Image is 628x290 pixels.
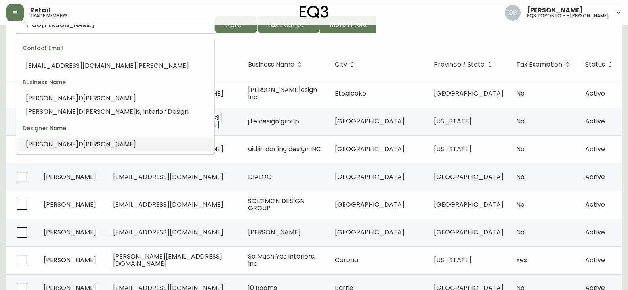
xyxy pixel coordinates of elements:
[516,144,525,154] span: No
[516,200,525,209] span: No
[248,85,317,102] span: [PERSON_NAME]esign Inc.
[585,200,605,209] span: Active
[26,61,189,70] span: [EMAIL_ADDRESS][DOMAIN_NAME][PERSON_NAME]
[516,61,573,68] span: Tax Exemption
[248,117,299,126] span: j+e design group
[516,62,562,67] span: Tax Exemption
[78,94,136,103] span: D[PERSON_NAME]
[335,255,358,265] span: Corona
[44,172,96,181] span: [PERSON_NAME]
[248,252,315,268] span: So Much Yes Interiors, Inc.
[16,119,214,138] div: Designer Name
[335,200,405,209] span: [GEOGRAPHIC_DATA]
[585,144,605,154] span: Active
[136,107,189,116] span: is, Interior Design
[16,73,214,92] div: Business Name
[30,13,68,18] h5: trade members
[516,228,525,237] span: No
[585,117,605,126] span: Active
[30,7,50,13] span: Retail
[26,94,78,103] span: [PERSON_NAME]
[335,62,347,67] span: City
[434,144,471,154] span: [US_STATE]
[26,140,78,149] span: [PERSON_NAME]
[248,61,305,68] span: Business Name
[335,172,405,181] span: [GEOGRAPHIC_DATA]
[434,61,495,68] span: Province / State
[335,61,357,68] span: City
[78,107,136,116] span: D[PERSON_NAME]
[585,62,605,67] span: Status
[335,89,366,98] span: Etobicoke
[434,89,504,98] span: [GEOGRAPHIC_DATA]
[26,107,78,116] span: [PERSON_NAME]
[434,255,471,265] span: [US_STATE]
[505,5,521,21] img: 8e0065c524da89c5c924d5ed86cfe468
[585,61,615,68] span: Status
[335,144,405,154] span: [GEOGRAPHIC_DATA]
[585,228,605,237] span: Active
[113,228,223,237] span: [EMAIL_ADDRESS][DOMAIN_NAME]
[248,196,304,213] span: SOLOMON DESIGN GROUP
[335,228,405,237] span: [GEOGRAPHIC_DATA]
[527,13,609,18] h5: eq3 toronto - h[PERSON_NAME]
[44,255,96,265] span: [PERSON_NAME]
[248,144,321,154] span: aidlin darling design INC
[44,228,96,237] span: [PERSON_NAME]
[16,38,214,58] div: Contact Email
[434,200,504,209] span: [GEOGRAPHIC_DATA]
[335,117,405,126] span: [GEOGRAPHIC_DATA]
[516,117,525,126] span: No
[248,172,272,181] span: DIALOG
[248,228,301,237] span: [PERSON_NAME]
[585,255,605,265] span: Active
[516,255,527,265] span: Yes
[44,200,96,209] span: [PERSON_NAME]
[585,89,605,98] span: Active
[527,7,583,13] span: [PERSON_NAME]
[585,172,605,181] span: Active
[516,89,525,98] span: No
[248,62,294,67] span: Business Name
[434,117,471,126] span: [US_STATE]
[113,252,222,268] span: [PERSON_NAME][EMAIL_ADDRESS][DOMAIN_NAME]
[300,6,329,18] img: logo
[113,200,223,209] span: [EMAIL_ADDRESS][DOMAIN_NAME]
[434,62,485,67] span: Province / State
[78,140,136,149] span: D[PERSON_NAME]
[434,172,504,181] span: [GEOGRAPHIC_DATA]
[516,172,525,181] span: No
[113,172,223,181] span: [EMAIL_ADDRESS][DOMAIN_NAME]
[434,228,504,237] span: [GEOGRAPHIC_DATA]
